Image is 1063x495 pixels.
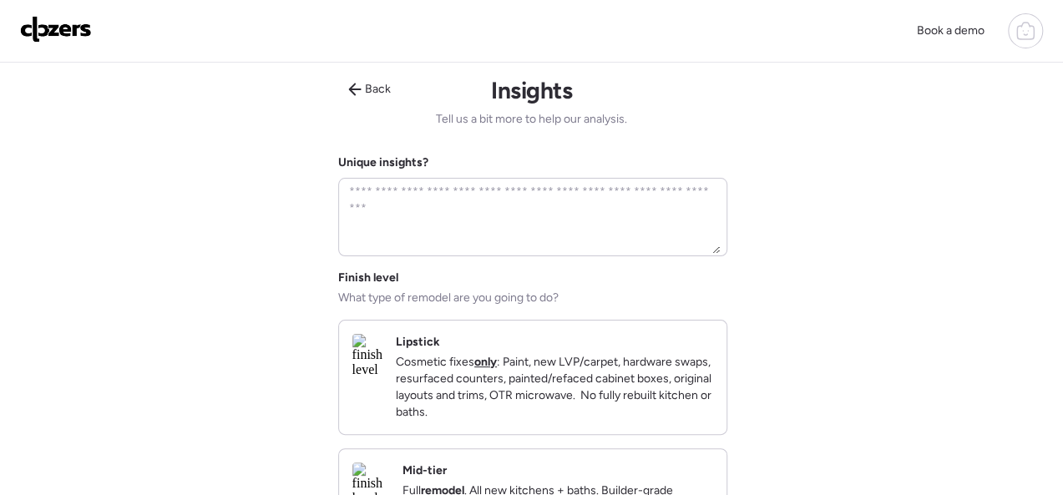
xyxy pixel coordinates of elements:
[338,155,428,169] label: Unique insights?
[352,334,382,377] img: finish level
[474,355,497,369] strong: only
[20,16,92,43] img: Logo
[396,334,440,351] h2: Lipstick
[338,270,398,286] span: Finish level
[365,81,391,98] span: Back
[402,462,447,479] h2: Mid-tier
[396,354,713,421] p: Cosmetic fixes : Paint, new LVP/carpet, hardware swaps, resurfaced counters, painted/refaced cabi...
[491,76,572,104] h1: Insights
[917,23,985,38] span: Book a demo
[436,111,627,128] span: Tell us a bit more to help our analysis.
[338,290,559,306] span: What type of remodel are you going to do?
